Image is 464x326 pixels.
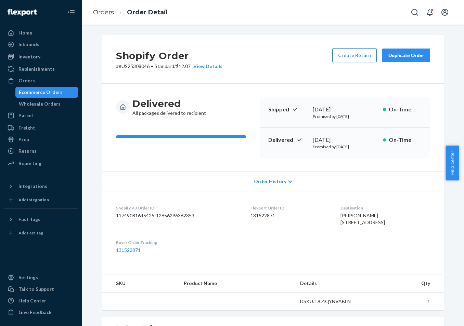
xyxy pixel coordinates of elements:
a: Reporting [4,158,78,169]
a: Replenishments [4,64,78,74]
button: View Details [191,63,222,70]
div: Returns [18,148,37,154]
a: Orders [93,9,114,16]
div: Prep [18,136,29,143]
p: Delivered [268,136,307,144]
span: • [151,63,153,69]
dd: 11749081645425-12656296362353 [116,212,240,219]
button: Open Search Box [408,5,422,19]
p: On-Time [389,106,422,113]
a: Returns [4,146,78,157]
th: Details [295,274,370,293]
a: Freight [4,122,78,133]
td: 1 [370,293,444,311]
p: On-Time [389,136,422,144]
h2: Shopify Order [116,49,222,63]
dt: Shopify V3 Order ID [116,205,240,211]
dt: Destination [340,205,430,211]
dd: 131522871 [250,212,330,219]
div: Orders [18,77,35,84]
a: Ecommerce Orders [15,87,78,98]
div: All packages delivered to recipient [132,97,206,117]
a: 131522871 [116,247,141,253]
div: DSKU: DC4QYNVABLN [300,298,364,305]
th: SKU [102,274,178,293]
a: Prep [4,134,78,145]
img: Flexport logo [8,9,37,16]
button: Open notifications [423,5,437,19]
a: Inbounds [4,39,78,50]
div: Integrations [18,183,47,190]
a: Parcel [4,110,78,121]
div: Duplicate Order [388,52,424,59]
a: Add Integration [4,194,78,205]
div: Reporting [18,160,41,167]
p: Shipped [268,106,307,113]
div: Replenishments [18,66,55,72]
th: Qty [370,274,444,293]
button: Help Center [446,146,459,180]
button: Fast Tags [4,214,78,225]
div: Wholesale Orders [19,100,61,107]
button: Give Feedback [4,307,78,318]
div: [DATE] [313,136,377,144]
a: Help Center [4,295,78,306]
button: Close Navigation [64,5,78,19]
a: Inventory [4,51,78,62]
div: Inbounds [18,41,39,48]
h3: Delivered [132,97,206,110]
button: Integrations [4,181,78,192]
a: Wholesale Orders [15,98,78,109]
a: Settings [4,272,78,283]
div: Inventory [18,53,40,60]
a: Orders [4,75,78,86]
span: Order History [254,178,286,185]
div: Settings [18,274,38,281]
button: Create Return [332,49,377,62]
a: Talk to Support [4,284,78,295]
div: Give Feedback [18,309,52,316]
div: Parcel [18,112,33,119]
a: Order Detail [127,9,168,16]
dt: Buyer Order Tracking [116,240,240,245]
a: Add Fast Tag [4,228,78,239]
span: Standard [155,63,174,69]
span: [PERSON_NAME] [STREET_ADDRESS] [340,213,385,225]
ol: breadcrumbs [88,2,173,23]
div: Home [18,29,32,36]
button: Duplicate Order [382,49,430,62]
button: Open account menu [438,5,452,19]
div: Fast Tags [18,216,40,223]
a: Home [4,27,78,38]
div: Talk to Support [18,286,54,293]
div: Ecommerce Orders [19,89,63,96]
p: Promised by [DATE] [313,113,377,119]
div: [DATE] [313,106,377,113]
div: Add Integration [18,197,49,203]
th: Product Name [178,274,295,293]
p: Promised by [DATE] [313,144,377,150]
div: Freight [18,124,35,131]
dt: Flexport Order ID [250,205,330,211]
p: # #US25308046 / $12.07 [116,63,222,70]
div: Add Fast Tag [18,230,43,236]
div: Help Center [18,297,46,304]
